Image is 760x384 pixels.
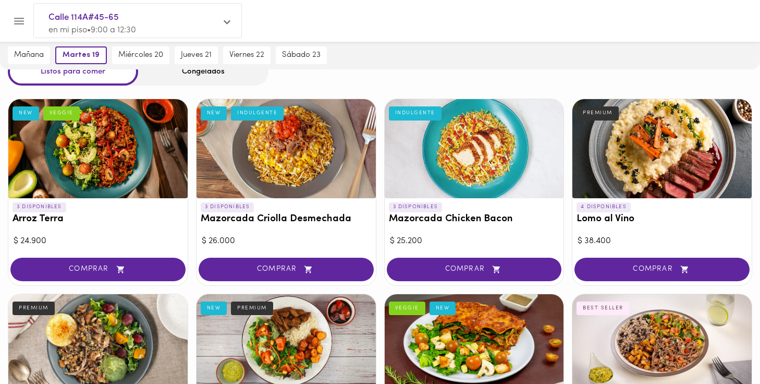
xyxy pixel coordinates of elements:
[574,258,750,281] button: COMPRAR
[8,46,50,64] button: mañana
[201,106,227,120] div: NEW
[199,258,374,281] button: COMPRAR
[13,202,66,212] p: 3 DISPONIBLES
[10,258,186,281] button: COMPRAR
[385,99,564,198] div: Mazorcada Chicken Bacon
[390,235,559,247] div: $ 25.200
[231,106,284,120] div: INDULGENTE
[175,46,218,64] button: jueves 21
[201,202,254,212] p: 3 DISPONIBLES
[138,58,268,86] div: Congelados
[389,302,425,315] div: VEGGIE
[202,235,371,247] div: $ 26.000
[197,99,376,198] div: Mazorcada Criolla Desmechada
[212,265,361,274] span: COMPRAR
[231,302,273,315] div: PREMIUM
[577,106,619,120] div: PREMIUM
[6,8,32,34] button: Menu
[389,106,442,120] div: INDULGENTE
[13,106,39,120] div: NEW
[63,51,100,60] span: martes 19
[700,323,750,374] iframe: Messagebird Livechat Widget
[578,235,746,247] div: $ 38.400
[55,46,107,64] button: martes 19
[14,51,44,60] span: mañana
[276,46,327,64] button: sábado 23
[282,51,321,60] span: sábado 23
[389,202,443,212] p: 3 DISPONIBLES
[112,46,169,64] button: miércoles 20
[400,265,549,274] span: COMPRAR
[201,214,372,225] h3: Mazorcada Criolla Desmechada
[577,302,630,315] div: BEST SELLER
[389,214,560,225] h3: Mazorcada Chicken Bacon
[572,99,752,198] div: Lomo al Vino
[387,258,562,281] button: COMPRAR
[8,99,188,198] div: Arroz Terra
[430,302,456,315] div: NEW
[48,11,216,25] span: Calle 114A#45-65
[43,106,80,120] div: VEGGIE
[587,265,737,274] span: COMPRAR
[577,214,747,225] h3: Lomo al Vino
[223,46,271,64] button: viernes 22
[48,26,136,34] span: en mi piso • 9:00 a 12:30
[229,51,264,60] span: viernes 22
[13,302,55,315] div: PREMIUM
[181,51,212,60] span: jueves 21
[8,58,138,86] div: Listos para comer
[201,302,227,315] div: NEW
[14,235,182,247] div: $ 24.900
[577,202,631,212] p: 4 DISPONIBLES
[13,214,183,225] h3: Arroz Terra
[118,51,163,60] span: miércoles 20
[23,265,173,274] span: COMPRAR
